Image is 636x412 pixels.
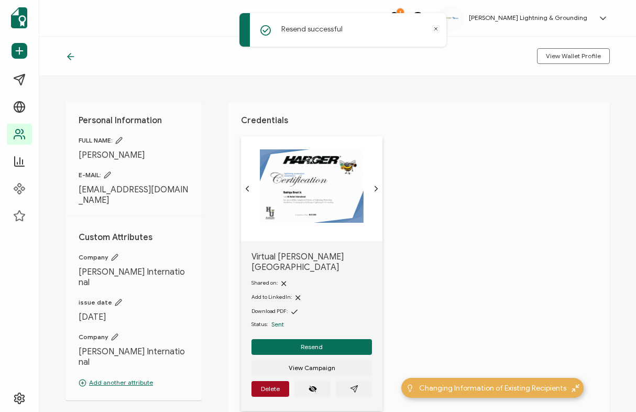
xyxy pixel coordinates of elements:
[251,308,288,315] span: Download PDF:
[261,386,280,392] span: Delete
[469,14,587,21] h5: [PERSON_NAME] Lightning & Grounding
[251,360,372,376] button: View Campaign
[79,232,189,243] h1: Custom Attributes
[241,115,597,126] h1: Credentials
[243,185,251,193] ion-icon: chevron back outline
[79,253,189,262] span: Company
[251,339,372,355] button: Resend
[251,320,268,329] span: Status:
[79,298,189,307] span: issue date
[584,362,636,412] iframe: Chat Widget
[79,378,189,387] p: Add another attribute
[419,383,566,394] span: Changing Information of Existing Recipients
[79,312,189,322] span: [DATE]
[251,252,372,273] span: Virtual [PERSON_NAME][GEOGRAPHIC_DATA]
[537,48,610,64] button: View Wallet Profile
[546,53,601,59] span: View Wallet Profile
[251,381,289,397] button: Delete
[79,346,189,367] span: [PERSON_NAME] International
[572,384,579,392] img: minimize-icon.svg
[281,24,343,35] p: Resend successful
[79,150,189,160] span: [PERSON_NAME]
[79,333,189,341] span: Company
[372,185,380,193] ion-icon: chevron forward outline
[271,320,284,328] span: Sent
[79,185,189,205] span: [EMAIL_ADDRESS][DOMAIN_NAME]
[11,7,27,28] img: sertifier-logomark-colored.svg
[350,385,358,393] ion-icon: paper plane outline
[289,365,335,371] span: View Campaign
[309,385,317,393] ion-icon: eye off
[397,8,404,16] div: 1
[79,267,189,288] span: [PERSON_NAME] International
[251,294,292,300] span: Add to LinkedIn:
[79,171,189,179] span: E-MAIL:
[443,16,458,20] img: aadcaf15-e79d-49df-9673-3fc76e3576c2.png
[79,136,189,145] span: FULL NAME:
[251,279,278,286] span: Shared on:
[301,344,323,350] span: Resend
[79,115,189,126] h1: Personal Information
